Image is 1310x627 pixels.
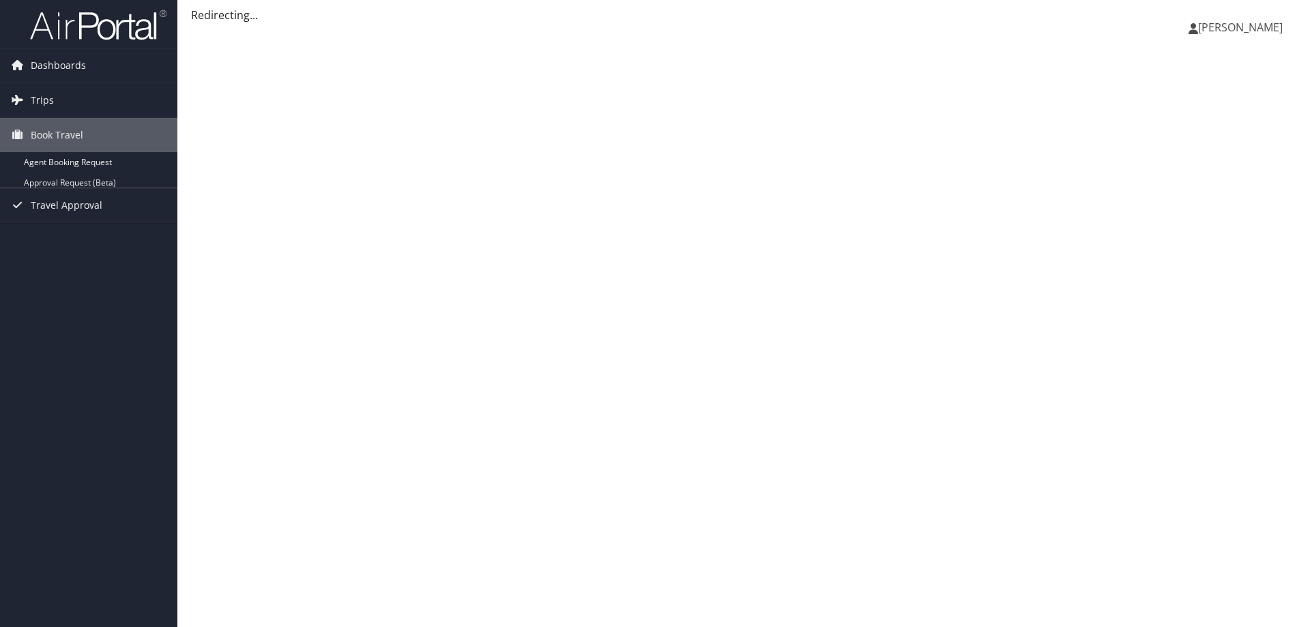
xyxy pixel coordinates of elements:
[1189,7,1296,48] a: [PERSON_NAME]
[31,48,86,83] span: Dashboards
[31,83,54,117] span: Trips
[31,188,102,222] span: Travel Approval
[30,9,166,41] img: airportal-logo.png
[191,7,1296,23] div: Redirecting...
[1198,20,1283,35] span: [PERSON_NAME]
[31,118,83,152] span: Book Travel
